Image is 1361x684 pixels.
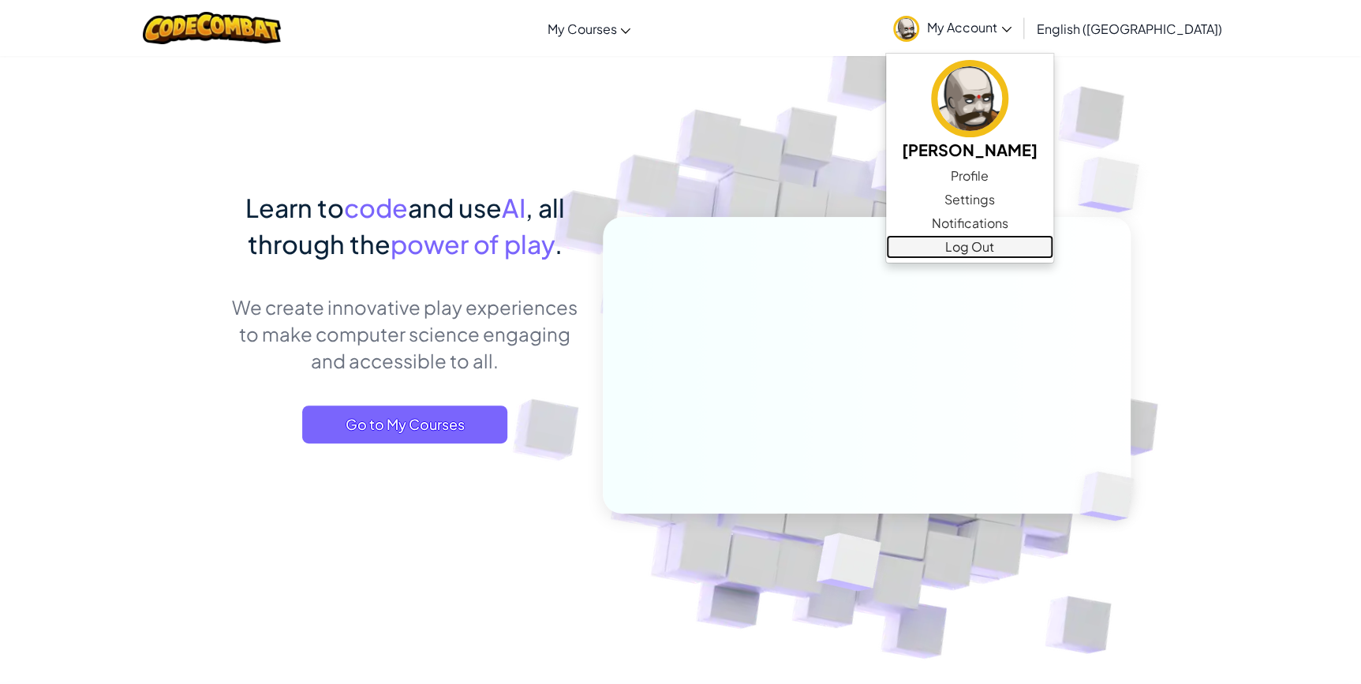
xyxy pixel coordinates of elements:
[931,214,1008,233] span: Notifications
[927,19,1011,36] span: My Account
[893,16,919,42] img: avatar
[502,192,525,223] span: AI
[1029,7,1230,50] a: English ([GEOGRAPHIC_DATA])
[886,188,1053,211] a: Settings
[1046,118,1183,252] img: Overlap cubes
[886,58,1053,164] a: [PERSON_NAME]
[886,211,1053,235] a: Notifications
[555,228,563,260] span: .
[302,406,507,443] a: Go to My Courses
[391,228,555,260] span: power of play
[885,3,1019,53] a: My Account
[344,192,408,223] span: code
[539,7,638,50] a: My Courses
[777,499,918,630] img: Overlap cubes
[931,60,1008,137] img: avatar
[408,192,502,223] span: and use
[143,12,281,44] img: CodeCombat logo
[1053,439,1171,554] img: Overlap cubes
[886,164,1053,188] a: Profile
[886,235,1053,259] a: Log Out
[547,21,616,37] span: My Courses
[245,192,344,223] span: Learn to
[231,293,579,374] p: We create innovative play experiences to make computer science engaging and accessible to all.
[902,137,1038,162] h5: [PERSON_NAME]
[1037,21,1222,37] span: English ([GEOGRAPHIC_DATA])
